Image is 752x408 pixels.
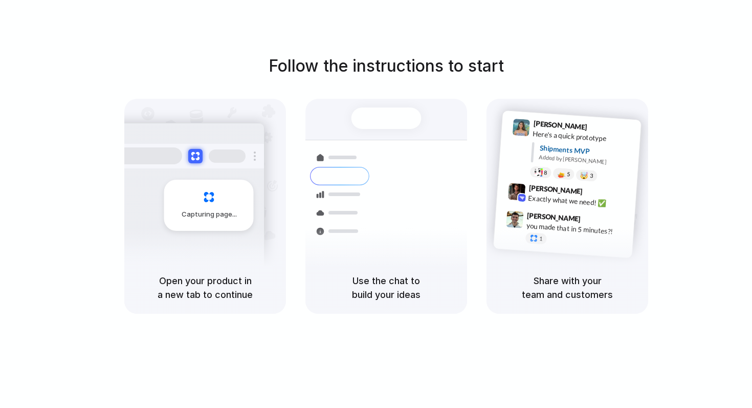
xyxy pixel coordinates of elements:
[539,142,634,159] div: Shipments MVP
[533,128,635,145] div: Here's a quick prototype
[318,274,455,302] h5: Use the chat to build your ideas
[527,209,581,224] span: [PERSON_NAME]
[584,214,605,227] span: 9:47 AM
[544,169,547,175] span: 8
[528,182,583,197] span: [PERSON_NAME]
[182,209,238,220] span: Capturing page
[269,54,504,78] h1: Follow the instructions to start
[533,118,587,133] span: [PERSON_NAME]
[539,153,633,168] div: Added by [PERSON_NAME]
[137,274,274,302] h5: Open your product in a new tab to continue
[528,192,630,210] div: Exactly what we need! ✅
[590,173,593,178] span: 3
[526,220,628,238] div: you made that in 5 minutes?!
[499,274,636,302] h5: Share with your team and customers
[586,187,607,199] span: 9:42 AM
[539,236,543,242] span: 1
[580,171,589,179] div: 🤯
[567,171,570,177] span: 5
[590,122,611,135] span: 9:41 AM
